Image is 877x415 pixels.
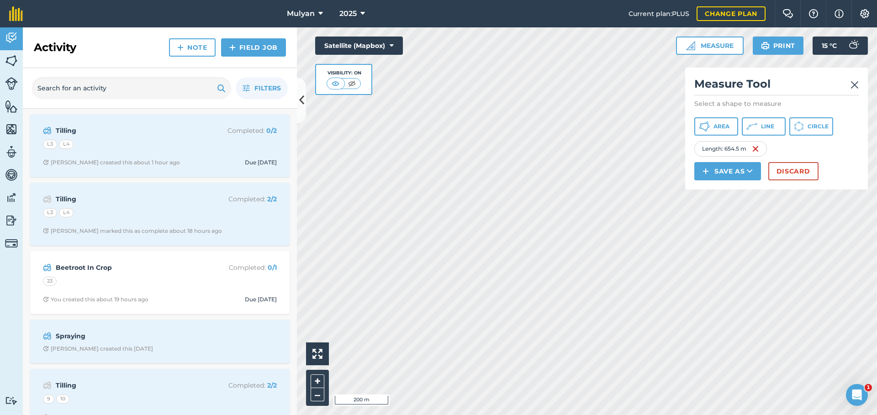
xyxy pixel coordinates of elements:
img: svg+xml;base64,PD94bWwgdmVyc2lvbj0iMS4wIiBlbmNvZGluZz0idXRmLTgiPz4KPCEtLSBHZW5lcmF0b3I6IEFkb2JlIE... [5,214,18,227]
p: Completed : [204,263,277,273]
strong: Beetroot In Crop [56,263,201,273]
strong: Spraying [56,331,201,341]
a: SprayingClock with arrow pointing clockwise[PERSON_NAME] created this [DATE] [36,325,284,358]
div: Due [DATE] [245,296,277,303]
img: svg+xml;base64,PD94bWwgdmVyc2lvbj0iMS4wIiBlbmNvZGluZz0idXRmLTgiPz4KPCEtLSBHZW5lcmF0b3I6IEFkb2JlIE... [5,237,18,250]
div: L4 [59,140,74,149]
img: svg+xml;base64,PHN2ZyB4bWxucz0iaHR0cDovL3d3dy53My5vcmcvMjAwMC9zdmciIHdpZHRoPSIxNCIgaGVpZ2h0PSIyNC... [229,42,236,53]
img: A question mark icon [808,9,819,18]
span: 1 [865,384,872,391]
button: + [311,374,324,388]
img: svg+xml;base64,PHN2ZyB4bWxucz0iaHR0cDovL3d3dy53My5vcmcvMjAwMC9zdmciIHdpZHRoPSIyMiIgaGVpZ2h0PSIzMC... [851,79,859,90]
button: Measure [676,37,744,55]
img: svg+xml;base64,PD94bWwgdmVyc2lvbj0iMS4wIiBlbmNvZGluZz0idXRmLTgiPz4KPCEtLSBHZW5lcmF0b3I6IEFkb2JlIE... [43,331,52,341]
iframe: Intercom live chat [846,384,868,406]
strong: Tilling [56,126,201,136]
div: You created this about 19 hours ago [43,296,148,303]
img: svg+xml;base64,PHN2ZyB4bWxucz0iaHR0cDovL3d3dy53My5vcmcvMjAwMC9zdmciIHdpZHRoPSIxOSIgaGVpZ2h0PSIyNC... [217,83,226,94]
img: Clock with arrow pointing clockwise [43,296,49,302]
img: Two speech bubbles overlapping with the left bubble in the forefront [782,9,793,18]
div: Length : 654.5 m [694,141,767,157]
img: svg+xml;base64,PD94bWwgdmVyc2lvbj0iMS4wIiBlbmNvZGluZz0idXRmLTgiPz4KPCEtLSBHZW5lcmF0b3I6IEFkb2JlIE... [43,125,52,136]
button: Save as [694,162,761,180]
button: Circle [789,117,833,136]
img: svg+xml;base64,PD94bWwgdmVyc2lvbj0iMS4wIiBlbmNvZGluZz0idXRmLTgiPz4KPCEtLSBHZW5lcmF0b3I6IEFkb2JlIE... [5,168,18,182]
h2: Measure Tool [694,77,859,95]
button: Filters [236,77,288,99]
img: Clock with arrow pointing clockwise [43,159,49,165]
button: 15 °C [813,37,868,55]
div: 10 [56,394,69,404]
span: Mulyan [287,8,315,19]
img: svg+xml;base64,PD94bWwgdmVyc2lvbj0iMS4wIiBlbmNvZGluZz0idXRmLTgiPz4KPCEtLSBHZW5lcmF0b3I6IEFkb2JlIE... [5,145,18,159]
span: Circle [808,123,829,130]
img: Ruler icon [686,41,695,50]
span: Line [761,123,774,130]
button: Area [694,117,738,136]
img: svg+xml;base64,PD94bWwgdmVyc2lvbj0iMS4wIiBlbmNvZGluZz0idXRmLTgiPz4KPCEtLSBHZW5lcmF0b3I6IEFkb2JlIE... [5,77,18,90]
img: svg+xml;base64,PD94bWwgdmVyc2lvbj0iMS4wIiBlbmNvZGluZz0idXRmLTgiPz4KPCEtLSBHZW5lcmF0b3I6IEFkb2JlIE... [43,262,52,273]
div: [PERSON_NAME] marked this as complete about 18 hours ago [43,227,222,235]
a: Change plan [697,6,766,21]
button: Line [742,117,786,136]
img: svg+xml;base64,PD94bWwgdmVyc2lvbj0iMS4wIiBlbmNvZGluZz0idXRmLTgiPz4KPCEtLSBHZW5lcmF0b3I6IEFkb2JlIE... [43,380,52,391]
button: Print [753,37,804,55]
a: Note [169,38,216,57]
a: TillingCompleted: 2/2L3L4Clock with arrow pointing clockwise[PERSON_NAME] marked this as complete... [36,188,284,240]
span: 2025 [339,8,357,19]
input: Search for an activity [32,77,231,99]
div: L3 [43,140,57,149]
strong: 2 / 2 [267,381,277,389]
div: [PERSON_NAME] created this [DATE] [43,345,153,352]
img: Clock with arrow pointing clockwise [43,228,49,234]
a: TillingCompleted: 0/2L3L4Clock with arrow pointing clockwise[PERSON_NAME] created this about 1 ho... [36,120,284,172]
span: 15 ° C [822,37,837,55]
button: – [311,388,324,401]
img: svg+xml;base64,PD94bWwgdmVyc2lvbj0iMS4wIiBlbmNvZGluZz0idXRmLTgiPz4KPCEtLSBHZW5lcmF0b3I6IEFkb2JlIE... [5,396,18,405]
img: A cog icon [859,9,870,18]
strong: 2 / 2 [267,195,277,203]
p: Completed : [204,194,277,204]
a: Beetroot In CropCompleted: 0/123Clock with arrow pointing clockwiseYou created this about 19 hour... [36,257,284,309]
button: Satellite (Mapbox) [315,37,403,55]
img: svg+xml;base64,PHN2ZyB4bWxucz0iaHR0cDovL3d3dy53My5vcmcvMjAwMC9zdmciIHdpZHRoPSI1NiIgaGVpZ2h0PSI2MC... [5,100,18,113]
img: fieldmargin Logo [9,6,23,21]
strong: 0 / 2 [266,126,277,135]
div: L3 [43,208,57,217]
img: svg+xml;base64,PHN2ZyB4bWxucz0iaHR0cDovL3d3dy53My5vcmcvMjAwMC9zdmciIHdpZHRoPSIxNiIgaGVpZ2h0PSIyNC... [752,143,759,154]
strong: Tilling [56,380,201,390]
p: Completed : [204,380,277,390]
p: Select a shape to measure [694,99,859,108]
div: Due [DATE] [245,159,277,166]
span: Filters [254,83,281,93]
img: svg+xml;base64,PD94bWwgdmVyc2lvbj0iMS4wIiBlbmNvZGluZz0idXRmLTgiPz4KPCEtLSBHZW5lcmF0b3I6IEFkb2JlIE... [844,37,862,55]
img: Clock with arrow pointing clockwise [43,346,49,352]
img: svg+xml;base64,PHN2ZyB4bWxucz0iaHR0cDovL3d3dy53My5vcmcvMjAwMC9zdmciIHdpZHRoPSI1NiIgaGVpZ2h0PSI2MC... [5,122,18,136]
strong: 0 / 1 [268,263,277,272]
div: 9 [43,394,54,404]
h2: Activity [34,40,76,55]
div: L4 [59,208,74,217]
p: Completed : [204,126,277,136]
span: Current plan : PLUS [629,9,689,19]
img: svg+xml;base64,PD94bWwgdmVyc2lvbj0iMS4wIiBlbmNvZGluZz0idXRmLTgiPz4KPCEtLSBHZW5lcmF0b3I6IEFkb2JlIE... [5,31,18,45]
img: svg+xml;base64,PHN2ZyB4bWxucz0iaHR0cDovL3d3dy53My5vcmcvMjAwMC9zdmciIHdpZHRoPSIxOSIgaGVpZ2h0PSIyNC... [761,40,770,51]
button: Discard [768,162,819,180]
img: svg+xml;base64,PHN2ZyB4bWxucz0iaHR0cDovL3d3dy53My5vcmcvMjAwMC9zdmciIHdpZHRoPSIxNCIgaGVpZ2h0PSIyNC... [703,166,709,177]
span: Area [713,123,729,130]
strong: Tilling [56,194,201,204]
div: 23 [43,277,57,286]
img: svg+xml;base64,PHN2ZyB4bWxucz0iaHR0cDovL3d3dy53My5vcmcvMjAwMC9zdmciIHdpZHRoPSI1NiIgaGVpZ2h0PSI2MC... [5,54,18,68]
a: Field Job [221,38,286,57]
img: svg+xml;base64,PD94bWwgdmVyc2lvbj0iMS4wIiBlbmNvZGluZz0idXRmLTgiPz4KPCEtLSBHZW5lcmF0b3I6IEFkb2JlIE... [43,194,52,205]
div: [PERSON_NAME] created this about 1 hour ago [43,159,180,166]
img: svg+xml;base64,PHN2ZyB4bWxucz0iaHR0cDovL3d3dy53My5vcmcvMjAwMC9zdmciIHdpZHRoPSIxNyIgaGVpZ2h0PSIxNy... [835,8,844,19]
img: svg+xml;base64,PHN2ZyB4bWxucz0iaHR0cDovL3d3dy53My5vcmcvMjAwMC9zdmciIHdpZHRoPSI1MCIgaGVpZ2h0PSI0MC... [330,79,341,88]
img: Four arrows, one pointing top left, one top right, one bottom right and the last bottom left [312,349,322,359]
img: svg+xml;base64,PD94bWwgdmVyc2lvbj0iMS4wIiBlbmNvZGluZz0idXRmLTgiPz4KPCEtLSBHZW5lcmF0b3I6IEFkb2JlIE... [5,191,18,205]
div: Visibility: On [327,69,361,77]
img: svg+xml;base64,PHN2ZyB4bWxucz0iaHR0cDovL3d3dy53My5vcmcvMjAwMC9zdmciIHdpZHRoPSI1MCIgaGVpZ2h0PSI0MC... [346,79,358,88]
img: svg+xml;base64,PHN2ZyB4bWxucz0iaHR0cDovL3d3dy53My5vcmcvMjAwMC9zdmciIHdpZHRoPSIxNCIgaGVpZ2h0PSIyNC... [177,42,184,53]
